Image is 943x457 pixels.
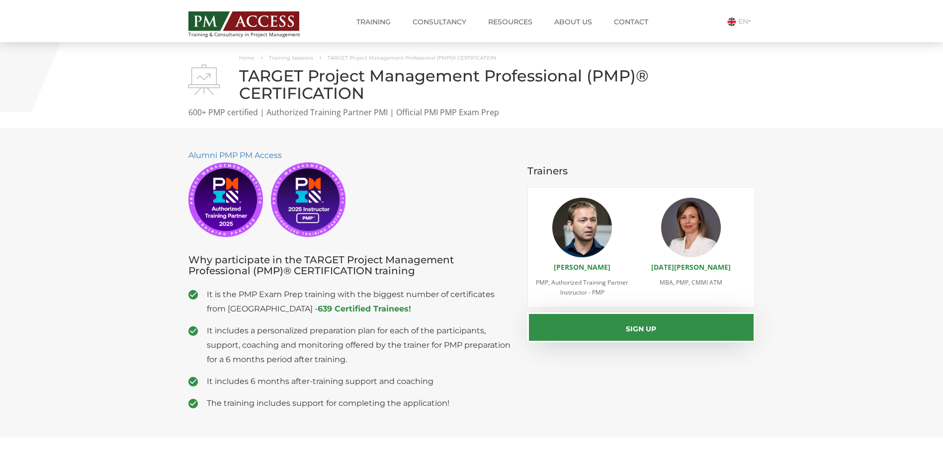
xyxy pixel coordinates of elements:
a: [DATE][PERSON_NAME] [651,262,731,272]
span: TARGET Project Management Professional (PMP)® CERTIFICATION [328,55,496,61]
img: TARGET Project Management Professional (PMP)® CERTIFICATION [188,65,220,95]
span: It is the PMP Exam Prep training with the biggest number of certificates from [GEOGRAPHIC_DATA] - [207,287,513,316]
span: The training includes support for completing the application! [207,396,513,410]
span: MBA, PMP, CMMI ATM [660,278,722,287]
button: Sign up [527,312,755,342]
a: Alumni PMP PM Access [188,151,282,160]
h3: Why participate in the TARGET Project Management Professional (PMP)® CERTIFICATION training [188,254,513,276]
a: Contact [606,12,656,32]
a: Training & Consultancy in Project Management [188,8,319,37]
span: PMP, Authorized Training Partner Instructor - PMP [536,278,628,297]
a: Resources [481,12,540,32]
span: It includes a personalized preparation plan for each of the participants, support, coaching and m... [207,323,513,367]
h3: Trainers [527,165,755,176]
img: PM ACCESS - Echipa traineri si consultanti certificati PMP: Narciss Popescu, Mihai Olaru, Monica ... [188,11,299,31]
a: [PERSON_NAME] [554,262,610,272]
a: 639 Certified Trainees! [318,304,411,313]
a: Training Sessions [269,55,313,61]
a: Home [239,55,255,61]
img: Engleza [727,17,736,26]
span: It includes 6 months after-training support and coaching [207,374,513,388]
a: Training [349,12,398,32]
h1: TARGET Project Management Professional (PMP)® CERTIFICATION [188,67,755,102]
a: About us [547,12,600,32]
a: EN [727,17,755,26]
p: 600+ PMP certified | Authorized Training Partner PMI | Official PMI PMP Exam Prep [188,107,755,118]
span: Training & Consultancy in Project Management [188,32,319,37]
a: Consultancy [405,12,474,32]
